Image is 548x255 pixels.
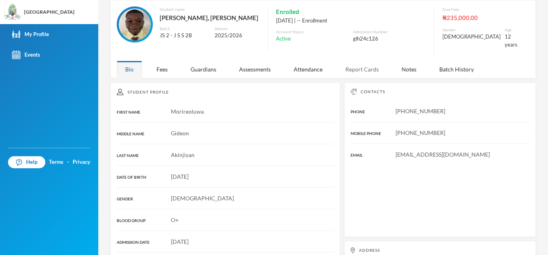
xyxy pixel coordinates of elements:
div: · [67,158,69,166]
div: glh24c126 [353,35,426,43]
div: 12 years [505,33,518,49]
img: logo [4,4,20,20]
span: Gideon [171,130,189,137]
div: Admission Number [353,29,426,35]
span: Akinjiyan [171,151,195,158]
span: Active [276,35,291,43]
div: Notes [393,61,425,78]
span: [EMAIL_ADDRESS][DOMAIN_NAME] [396,151,490,158]
div: Attendance [285,61,331,78]
div: Contacts [351,89,530,95]
span: [DATE] [171,173,189,180]
div: Address [351,247,530,253]
div: Report Cards [337,61,387,78]
div: JS 2 - J S S 2B [160,32,209,40]
div: Session [215,26,260,32]
div: Bio [117,61,142,78]
a: Privacy [73,158,90,166]
div: Batch History [431,61,482,78]
img: STUDENT [119,8,151,41]
div: My Profile [12,30,49,39]
div: Events [12,51,40,59]
div: Batch [160,26,209,32]
div: [PERSON_NAME], [PERSON_NAME] [160,12,260,23]
div: [DEMOGRAPHIC_DATA] [442,33,501,41]
div: Student name [160,6,260,12]
span: Morireoluwa [171,108,204,115]
div: Guardians [182,61,225,78]
div: Student Profile [117,89,334,95]
span: [DEMOGRAPHIC_DATA] [171,195,234,202]
div: Due Fees [442,6,518,12]
div: [GEOGRAPHIC_DATA] [24,8,75,16]
div: Age [505,27,518,33]
div: Assessments [231,61,279,78]
a: Terms [49,158,63,166]
div: ₦235,000.00 [442,12,518,23]
a: Help [8,156,45,168]
span: [DATE] [171,238,189,245]
div: Fees [148,61,176,78]
div: Account Status [276,29,349,35]
div: 2025/2026 [215,32,260,40]
span: O+ [171,216,179,223]
div: [DATE] | -- Enrollment [276,17,426,25]
span: Enrolled [276,6,299,17]
span: [PHONE_NUMBER] [396,108,445,114]
span: [PHONE_NUMBER] [396,129,445,136]
div: Gender [442,27,501,33]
